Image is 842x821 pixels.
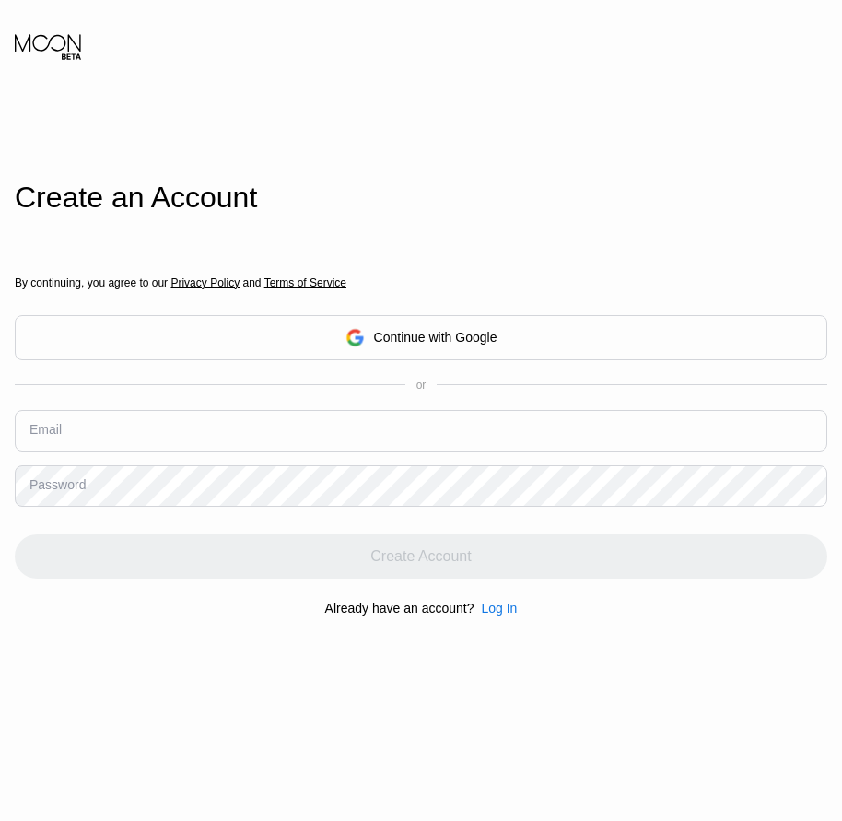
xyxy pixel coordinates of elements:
span: Terms of Service [264,276,346,289]
div: Continue with Google [15,315,827,360]
div: Continue with Google [374,330,497,345]
div: Email [29,422,62,437]
div: Password [29,477,86,492]
div: Already have an account? [325,601,474,616]
div: By continuing, you agree to our [15,276,827,289]
span: and [240,276,264,289]
span: Privacy Policy [170,276,240,289]
div: Log In [481,601,517,616]
div: or [416,379,427,392]
div: Log In [474,601,517,616]
div: Create an Account [15,181,827,215]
